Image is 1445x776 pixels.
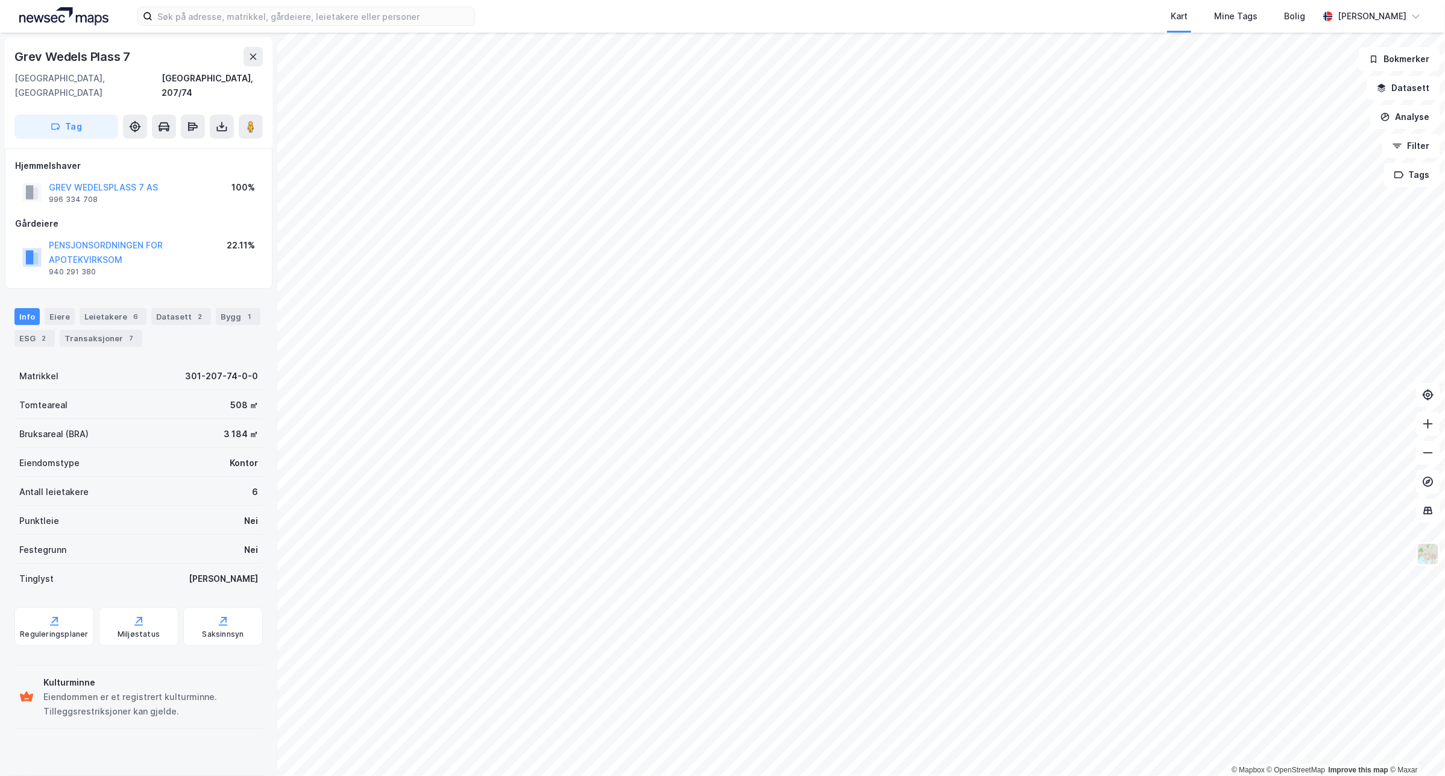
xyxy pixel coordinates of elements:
[14,71,162,100] div: [GEOGRAPHIC_DATA], [GEOGRAPHIC_DATA]
[19,485,89,499] div: Antall leietakere
[216,308,260,325] div: Bygg
[80,308,146,325] div: Leietakere
[151,308,211,325] div: Datasett
[14,308,40,325] div: Info
[1267,766,1326,774] a: OpenStreetMap
[19,398,68,412] div: Tomteareal
[194,311,206,323] div: 2
[49,195,98,204] div: 996 334 708
[1359,47,1440,71] button: Bokmerker
[19,514,59,528] div: Punktleie
[14,47,133,66] div: Grev Wedels Plass 7
[1171,9,1188,24] div: Kart
[19,543,66,557] div: Festegrunn
[227,238,255,253] div: 22.11%
[203,629,244,639] div: Saksinnsyn
[244,543,258,557] div: Nei
[49,267,96,277] div: 940 291 380
[43,690,258,719] div: Eiendommen er et registrert kulturminne. Tilleggsrestriksjoner kan gjelde.
[19,7,109,25] img: logo.a4113a55bc3d86da70a041830d287a7e.svg
[1367,76,1440,100] button: Datasett
[1338,9,1406,24] div: [PERSON_NAME]
[1385,718,1445,776] div: Kontrollprogram for chat
[185,369,258,383] div: 301-207-74-0-0
[189,572,258,586] div: [PERSON_NAME]
[130,311,142,323] div: 6
[1417,543,1440,566] img: Z
[231,180,255,195] div: 100%
[244,514,258,528] div: Nei
[252,485,258,499] div: 6
[244,311,256,323] div: 1
[118,629,160,639] div: Miljøstatus
[1232,766,1265,774] a: Mapbox
[60,330,142,347] div: Transaksjoner
[1382,134,1440,158] button: Filter
[15,216,262,231] div: Gårdeiere
[45,308,75,325] div: Eiere
[162,71,263,100] div: [GEOGRAPHIC_DATA], 207/74
[1329,766,1388,774] a: Improve this map
[1384,163,1440,187] button: Tags
[20,629,88,639] div: Reguleringsplaner
[14,330,55,347] div: ESG
[230,456,258,470] div: Kontor
[19,572,54,586] div: Tinglyst
[1214,9,1258,24] div: Mine Tags
[43,675,258,690] div: Kulturminne
[224,427,258,441] div: 3 184 ㎡
[14,115,118,139] button: Tag
[15,159,262,173] div: Hjemmelshaver
[19,369,58,383] div: Matrikkel
[230,398,258,412] div: 508 ㎡
[19,427,89,441] div: Bruksareal (BRA)
[38,332,50,344] div: 2
[125,332,137,344] div: 7
[153,7,474,25] input: Søk på adresse, matrikkel, gårdeiere, leietakere eller personer
[1370,105,1440,129] button: Analyse
[1284,9,1305,24] div: Bolig
[19,456,80,470] div: Eiendomstype
[1385,718,1445,776] iframe: Chat Widget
